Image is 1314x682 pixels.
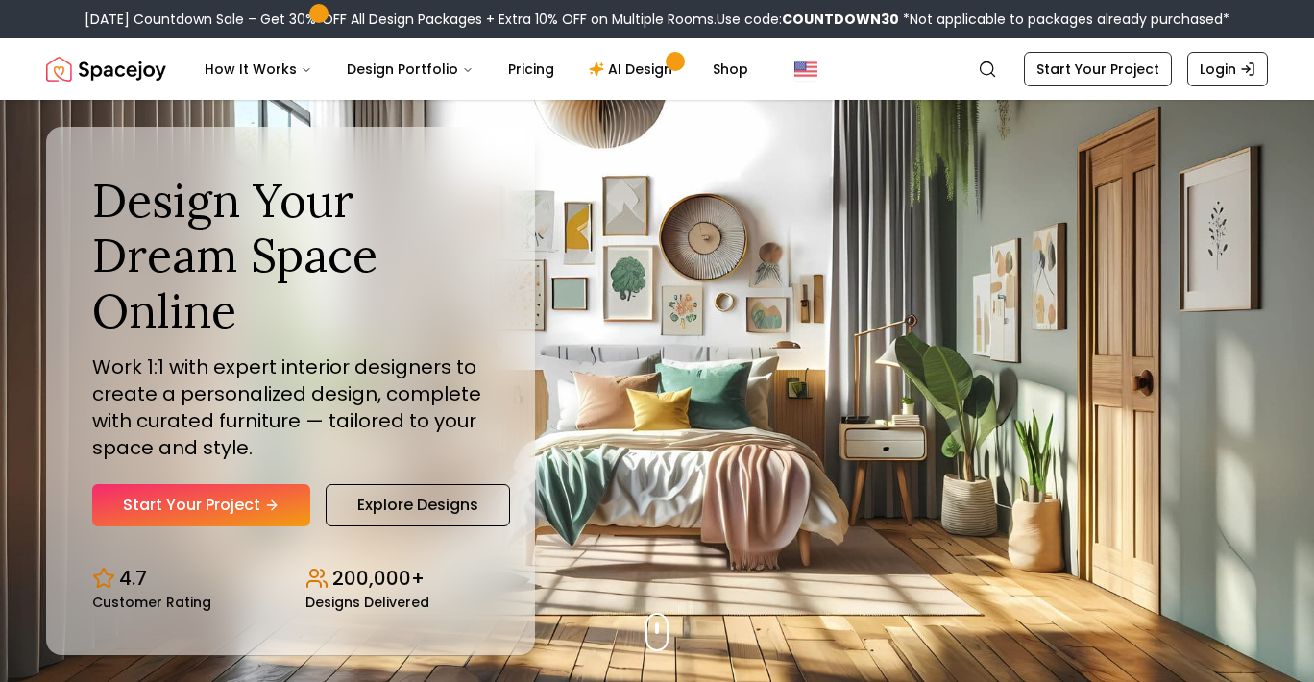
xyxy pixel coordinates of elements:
img: United States [794,58,817,81]
h1: Design Your Dream Space Online [92,173,489,339]
p: 200,000+ [332,565,425,592]
a: Explore Designs [326,484,510,526]
span: *Not applicable to packages already purchased* [899,10,1229,29]
button: How It Works [189,50,328,88]
a: Spacejoy [46,50,166,88]
p: 4.7 [119,565,147,592]
div: Design stats [92,549,489,609]
a: Pricing [493,50,570,88]
p: Work 1:1 with expert interior designers to create a personalized design, complete with curated fu... [92,353,489,461]
b: COUNTDOWN30 [782,10,899,29]
span: Use code: [717,10,899,29]
a: Login [1187,52,1268,86]
a: Shop [697,50,764,88]
button: Design Portfolio [331,50,489,88]
img: Spacejoy Logo [46,50,166,88]
a: Start Your Project [92,484,310,526]
small: Customer Rating [92,596,211,609]
nav: Global [46,38,1268,100]
a: AI Design [573,50,693,88]
a: Start Your Project [1024,52,1172,86]
div: [DATE] Countdown Sale – Get 30% OFF All Design Packages + Extra 10% OFF on Multiple Rooms. [85,10,1229,29]
small: Designs Delivered [305,596,429,609]
nav: Main [189,50,764,88]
